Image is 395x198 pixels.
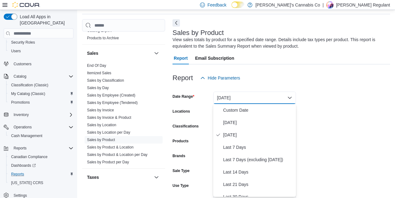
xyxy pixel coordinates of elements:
a: End Of Day [87,63,106,68]
span: Dashboards [9,162,73,169]
button: Inventory [11,111,31,118]
span: Report [174,52,188,64]
span: Custom Date [223,106,293,114]
span: Classification (Classic) [9,81,73,89]
span: Sales by Employee (Created) [87,93,135,98]
button: Taxes [153,174,160,181]
a: Classification (Classic) [9,81,51,89]
span: [US_STATE] CCRS [11,180,43,185]
a: Sales by Location per Day [87,130,130,135]
a: Sales by Product & Location [87,145,134,149]
span: My Catalog (Classic) [11,91,45,96]
label: Classifications [173,124,199,129]
button: Security Roles [6,38,76,47]
a: Users [9,47,23,55]
a: Canadian Compliance [9,153,50,161]
span: Sales by Location per Day [87,130,130,135]
a: Sales by Day [87,86,109,90]
span: Users [11,49,21,54]
label: Brands [173,153,185,158]
span: Reports [11,144,73,152]
span: Last 7 Days (excluding [DATE]) [223,156,293,163]
label: Use Type [173,183,189,188]
span: Itemized Sales [87,71,111,75]
label: Date Range [173,94,194,99]
span: Load All Apps in [GEOGRAPHIC_DATA] [17,14,73,26]
span: Sales by Invoice & Product [87,115,131,120]
button: Sales [153,49,160,57]
span: Washington CCRS [9,179,73,187]
a: Sales by Classification [87,78,124,83]
span: [DATE] [223,119,293,126]
a: Security Roles [9,39,37,46]
button: [DATE] [213,92,296,104]
a: Sales by Product & Location per Day [87,153,148,157]
h3: Sales [87,50,98,56]
span: Sales by Classification [87,78,124,83]
button: Reports [1,144,76,153]
div: Products [82,27,165,44]
div: View sales totals by product for a specified date range. Details include tax types per product. T... [173,37,387,49]
span: Email Subscription [195,52,234,64]
button: Reports [6,170,76,179]
div: Sales [82,62,165,168]
a: Dashboards [6,161,76,170]
a: Sales by Invoice & Product [87,115,131,120]
span: Customers [14,62,31,67]
span: Catalog [14,74,26,79]
button: Hide Parameters [198,72,243,84]
label: Products [173,139,189,144]
input: Dark Mode [231,2,244,8]
a: Sales by Employee (Created) [87,93,135,97]
span: Sales by Product & Location [87,145,134,150]
a: Products to Archive [87,36,119,40]
span: Canadian Compliance [11,154,48,159]
p: [PERSON_NAME] Regulant [336,1,390,9]
a: Dashboards [9,162,38,169]
span: Hide Parameters [208,75,240,81]
span: Last 21 Days [223,181,293,188]
button: Classification (Classic) [6,81,76,89]
button: Operations [11,123,34,131]
button: My Catalog (Classic) [6,89,76,98]
span: Sales by Location [87,123,116,127]
a: Sales by Location [87,123,116,127]
span: Canadian Compliance [9,153,73,161]
a: Sales by Product [87,138,115,142]
span: Operations [14,125,32,130]
img: Cova [12,2,40,8]
a: Reports [9,170,27,178]
span: Sales by Employee (Tendered) [87,100,138,105]
span: Cash Management [9,132,73,140]
span: Dashboards [11,163,36,168]
span: Catalog [11,73,73,80]
div: Select listbox [213,104,296,197]
h3: Sales by Product [173,29,224,37]
span: Sales by Invoice [87,108,114,113]
button: Customers [1,59,76,68]
a: Promotions [9,99,32,106]
span: Classification (Classic) [11,83,48,88]
span: [DATE] [223,131,293,139]
span: Users [9,47,73,55]
span: Cash Management [11,133,42,138]
a: Customers [11,60,34,68]
label: Sale Type [173,168,189,173]
button: Users [6,47,76,55]
span: Products to Archive [87,36,119,41]
button: [US_STATE] CCRS [6,179,76,187]
label: Locations [173,109,190,114]
span: Operations [11,123,73,131]
span: Sales by Product & Location per Day [87,152,148,157]
button: Catalog [1,72,76,81]
span: My Catalog (Classic) [9,90,73,97]
a: Itemized Sales [87,71,111,75]
span: Last 14 Days [223,168,293,176]
a: Sales by Product per Day [87,160,129,164]
span: Promotions [9,99,73,106]
button: Canadian Compliance [6,153,76,161]
span: Customers [11,60,73,67]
